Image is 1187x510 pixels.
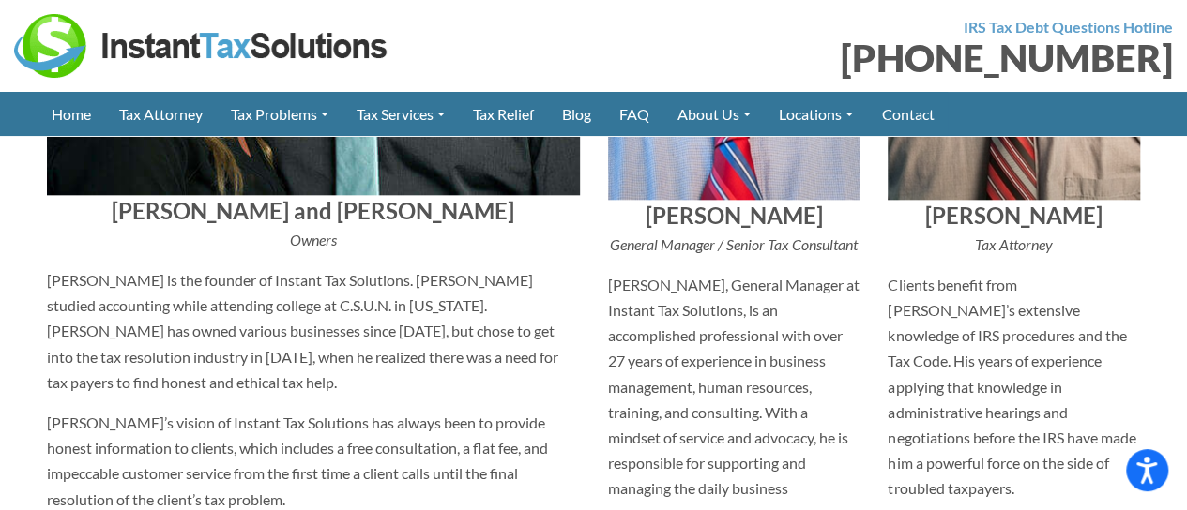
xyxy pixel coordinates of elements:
[888,272,1140,502] p: Clients benefit from [PERSON_NAME]’s extensive knowledge of IRS procedures and the Tax Code. His ...
[608,39,1174,77] div: [PHONE_NUMBER]
[605,92,663,136] a: FAQ
[765,92,867,136] a: Locations
[975,235,1053,253] i: Tax Attorney
[608,200,860,232] h4: [PERSON_NAME]
[663,92,765,136] a: About Us
[964,18,1173,36] strong: IRS Tax Debt Questions Hotline
[290,231,337,248] i: Owners
[217,92,342,136] a: Tax Problems
[888,200,1140,232] h4: [PERSON_NAME]
[47,195,580,227] h4: [PERSON_NAME] and [PERSON_NAME]
[14,35,389,52] a: Instant Tax Solutions Logo
[342,92,459,136] a: Tax Services
[105,92,217,136] a: Tax Attorney
[459,92,548,136] a: Tax Relief
[867,92,948,136] a: Contact
[47,267,580,395] p: [PERSON_NAME] is the founder of Instant Tax Solutions. [PERSON_NAME] studied accounting while att...
[14,14,389,78] img: Instant Tax Solutions Logo
[548,92,605,136] a: Blog
[610,235,858,253] i: General Manager / Senior Tax Consultant
[38,92,105,136] a: Home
